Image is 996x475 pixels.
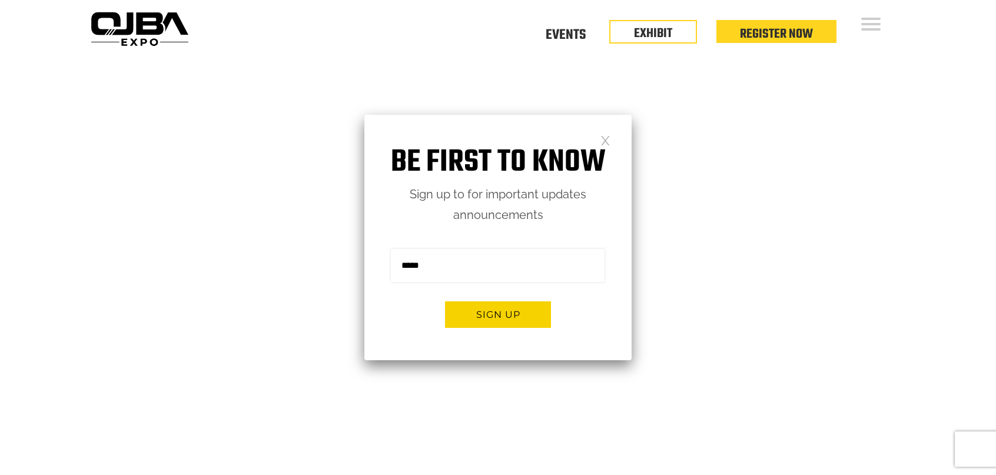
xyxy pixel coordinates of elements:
button: Sign up [445,301,551,328]
a: Register Now [740,24,813,44]
h1: Be first to know [364,144,632,181]
a: EXHIBIT [634,24,672,44]
p: Sign up to for important updates announcements [364,184,632,225]
a: Close [600,135,610,145]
